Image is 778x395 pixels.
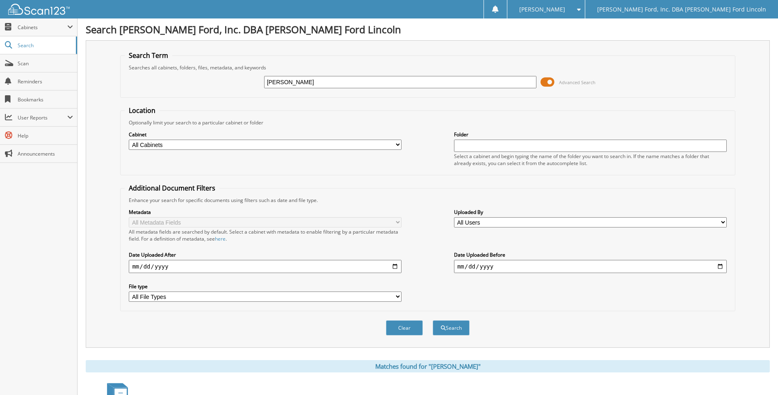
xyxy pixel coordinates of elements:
[125,64,730,71] div: Searches all cabinets, folders, files, metadata, and keywords
[454,209,727,216] label: Uploaded By
[129,260,402,273] input: start
[454,153,727,167] div: Select a cabinet and begin typing the name of the folder you want to search in. If the name match...
[597,7,766,12] span: [PERSON_NAME] Ford, Inc. DBA [PERSON_NAME] Ford Lincoln
[18,114,67,121] span: User Reports
[18,96,73,103] span: Bookmarks
[86,360,770,372] div: Matches found for "[PERSON_NAME]"
[454,260,727,273] input: end
[454,251,727,258] label: Date Uploaded Before
[8,4,70,15] img: scan123-logo-white.svg
[125,119,730,126] div: Optionally limit your search to a particular cabinet or folder
[386,320,423,335] button: Clear
[18,132,73,139] span: Help
[454,131,727,138] label: Folder
[125,106,160,115] legend: Location
[18,42,72,49] span: Search
[559,79,595,85] span: Advanced Search
[18,60,73,67] span: Scan
[125,184,219,193] legend: Additional Document Filters
[129,283,402,290] label: File type
[18,24,67,31] span: Cabinets
[129,251,402,258] label: Date Uploaded After
[215,235,226,242] a: here
[86,23,770,36] h1: Search [PERSON_NAME] Ford, Inc. DBA [PERSON_NAME] Ford Lincoln
[129,228,402,242] div: All metadata fields are searched by default. Select a cabinet with metadata to enable filtering b...
[125,197,730,204] div: Enhance your search for specific documents using filters such as date and file type.
[433,320,470,335] button: Search
[125,51,172,60] legend: Search Term
[18,150,73,157] span: Announcements
[519,7,565,12] span: [PERSON_NAME]
[129,131,402,138] label: Cabinet
[18,78,73,85] span: Reminders
[129,209,402,216] label: Metadata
